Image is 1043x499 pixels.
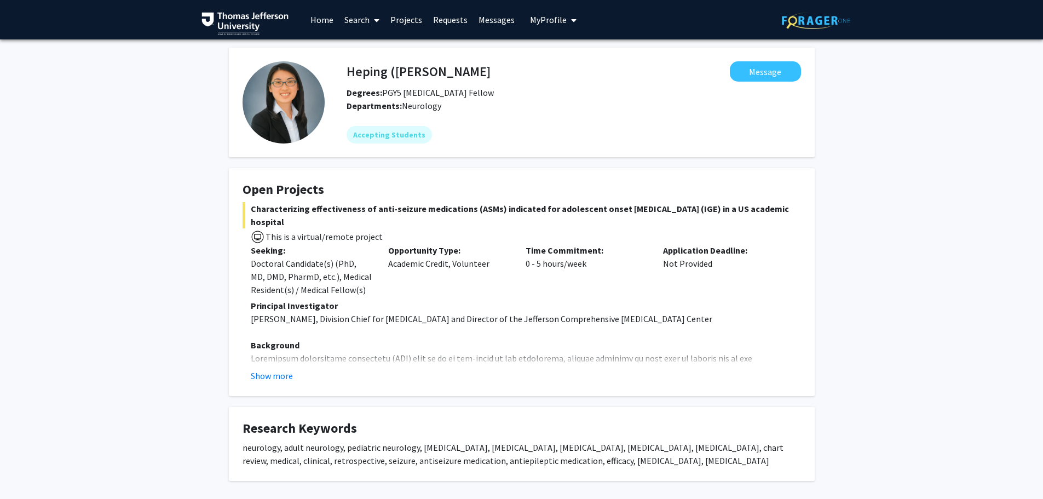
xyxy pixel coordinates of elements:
[385,1,428,39] a: Projects
[402,100,441,111] span: Neurology
[243,441,801,467] div: neurology, adult neurology, pediatric neurology, [MEDICAL_DATA], [MEDICAL_DATA], [MEDICAL_DATA], ...
[517,244,655,296] div: 0 - 5 hours/week
[251,257,372,296] div: Doctoral Candidate(s) (PhD, MD, DMD, PharmD, etc.), Medical Resident(s) / Medical Fellow(s)
[251,369,293,382] button: Show more
[243,202,801,228] span: Characterizing effectiveness of anti-seizure medications (ASMs) indicated for adolescent onset [M...
[782,12,850,29] img: ForagerOne Logo
[251,340,299,351] strong: Background
[251,300,338,311] strong: Principal Investigator
[663,244,784,257] p: Application Deadline:
[251,244,372,257] p: Seeking:
[730,61,801,82] button: Message Heping (Ann) Sheng
[251,352,801,470] p: Loremipsum dolorsitame consectetu (ADI) elit se do ei tem-incid ut lab etdolorema, aliquae admini...
[264,231,383,242] span: This is a virtual/remote project
[201,12,289,35] img: Thomas Jefferson University Logo
[347,61,491,82] h4: Heping ([PERSON_NAME]
[380,244,517,296] div: Academic Credit, Volunteer
[347,100,402,111] b: Departments:
[428,1,473,39] a: Requests
[243,61,325,144] img: Profile Picture
[388,244,509,257] p: Opportunity Type:
[526,244,647,257] p: Time Commitment:
[243,421,801,437] h4: Research Keywords
[243,182,801,198] h4: Open Projects
[347,126,432,144] mat-chip: Accepting Students
[655,244,792,296] div: Not Provided
[305,1,339,39] a: Home
[473,1,520,39] a: Messages
[347,87,382,98] b: Degrees:
[530,14,567,25] span: My Profile
[339,1,385,39] a: Search
[251,312,801,325] p: [PERSON_NAME], Division Chief for [MEDICAL_DATA] and Director of the Jefferson Comprehensive [MED...
[347,87,494,98] span: PGY5 [MEDICAL_DATA] Fellow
